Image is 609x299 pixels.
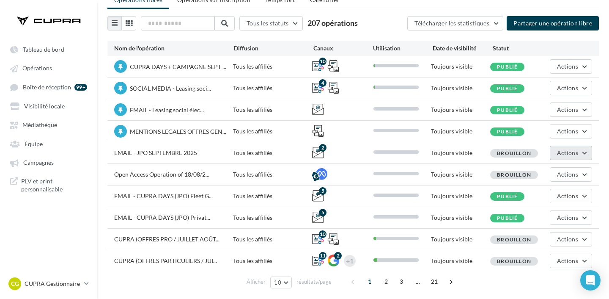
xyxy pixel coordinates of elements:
[550,124,592,138] button: Actions
[431,127,490,136] div: Toujours visible
[550,102,592,117] button: Actions
[557,149,578,156] span: Actions
[550,254,592,268] button: Actions
[497,128,518,135] span: Publié
[114,149,197,156] span: EMAIL - JPO SEPTEMBRE 2025
[307,18,358,28] span: 207 opérations
[550,167,592,182] button: Actions
[114,214,210,221] span: EMAIL - CUPRA DAYS (JPO) Privat...
[114,257,217,264] span: CUPRA (OFFRES PARTICULIERS / JUI...
[24,102,65,110] span: Visibilité locale
[497,172,531,178] span: Brouillon
[239,16,303,30] button: Tous les statuts
[5,117,92,132] a: Médiathèque
[431,192,490,200] div: Toujours visible
[550,59,592,74] button: Actions
[557,106,578,113] span: Actions
[431,105,490,114] div: Toujours visible
[25,140,43,147] span: Équipe
[130,106,204,114] span: EMAIL - Leasing social élec...
[497,258,531,264] span: Brouillon
[346,255,354,267] div: +1
[296,278,332,286] span: résultats/page
[114,44,234,53] div: Nom de l'opération
[313,44,373,53] div: Canaux
[233,257,312,265] div: Tous les affiliés
[497,64,518,70] span: Publié
[557,63,578,70] span: Actions
[130,128,226,135] span: MENTIONS LEGALES OFFRES GEN...
[233,170,312,179] div: Tous les affiliés
[497,215,518,221] span: Publié
[233,105,312,114] div: Tous les affiliés
[428,275,442,288] span: 21
[319,187,326,195] div: 5
[319,252,326,260] div: 11
[22,122,57,129] span: Médiathèque
[274,279,281,286] span: 10
[11,280,19,288] span: CG
[5,155,92,170] a: Campagnes
[7,276,91,292] a: CG CUPRA Gestionnaire
[507,16,599,30] button: Partager une opération libre
[557,127,578,135] span: Actions
[431,257,490,265] div: Toujours visible
[580,270,601,291] div: Open Intercom Messenger
[557,235,578,243] span: Actions
[550,189,592,203] button: Actions
[25,280,81,288] p: CUPRA Gestionnaire
[414,19,489,27] span: Télécharger les statistiques
[247,278,266,286] span: Afficher
[379,275,393,288] span: 2
[433,44,492,53] div: Date de visibilité
[5,136,92,151] a: Équipe
[5,42,92,57] a: Tableau de bord
[363,275,376,288] span: 1
[334,252,342,260] div: 2
[23,159,54,166] span: Campagnes
[130,63,226,70] span: CUPRA DAYS + CAMPAGNE SEPT ...
[557,192,578,199] span: Actions
[395,275,408,288] span: 3
[5,60,92,75] a: Opérations
[234,44,313,53] div: Diffusion
[247,19,289,27] span: Tous les statuts
[431,170,490,179] div: Toujours visible
[233,192,312,200] div: Tous les affiliés
[431,84,490,92] div: Toujours visible
[497,150,531,156] span: Brouillon
[550,210,592,225] button: Actions
[431,62,490,71] div: Toujours visible
[497,107,518,113] span: Publié
[319,230,326,238] div: 10
[233,127,312,136] div: Tous les affiliés
[114,235,219,243] span: CUPRA (OFFRES PRO / JUILLET AOÛT...
[270,277,292,288] button: 10
[23,83,71,91] span: Boîte de réception
[373,44,433,53] div: Utilisation
[21,177,87,194] span: PLV et print personnalisable
[74,84,87,91] div: 99+
[22,65,52,72] span: Opérations
[233,213,312,222] div: Tous les affiliés
[431,149,490,157] div: Toujours visible
[550,146,592,160] button: Actions
[493,44,552,53] div: Statut
[557,214,578,221] span: Actions
[233,62,312,71] div: Tous les affiliés
[497,236,531,243] span: Brouillon
[233,84,312,92] div: Tous les affiliés
[233,235,312,244] div: Tous les affiliés
[411,275,425,288] span: ...
[319,79,326,87] div: 4
[497,85,518,91] span: Publié
[5,79,92,95] a: Boîte de réception 99+
[407,16,503,30] button: Télécharger les statistiques
[233,149,312,157] div: Tous les affiliés
[550,81,592,95] button: Actions
[557,84,578,91] span: Actions
[130,85,211,92] span: SOCIAL MEDIA - Leasing soci...
[431,213,490,222] div: Toujours visible
[497,193,518,199] span: Publié
[23,46,64,53] span: Tableau de bord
